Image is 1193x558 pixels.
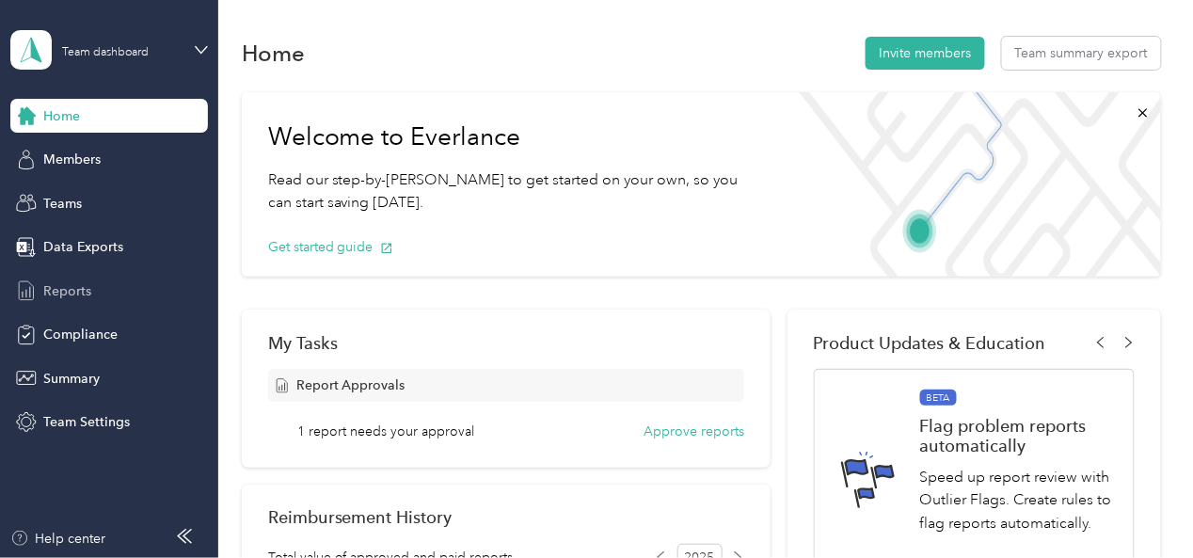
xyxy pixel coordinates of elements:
[268,237,393,257] button: Get started guide
[43,412,130,432] span: Team Settings
[43,325,118,344] span: Compliance
[785,92,1160,277] img: Welcome to everlance
[268,168,758,215] p: Read our step-by-[PERSON_NAME] to get started on your own, so you can start saving [DATE].
[814,333,1046,353] span: Product Updates & Education
[43,237,123,257] span: Data Exports
[296,375,406,395] span: Report Approvals
[43,150,101,169] span: Members
[920,466,1127,535] p: Speed up report review with Outlier Flags. Create rules to flag reports automatically.
[920,416,1127,455] h1: Flag problem reports automatically
[43,369,100,389] span: Summary
[268,507,453,527] h2: Reimbursement History
[644,422,744,441] button: Approve reports
[43,194,82,214] span: Teams
[268,122,758,152] h1: Welcome to Everlance
[1088,453,1193,558] iframe: Everlance-gr Chat Button Frame
[43,281,91,301] span: Reports
[43,106,80,126] span: Home
[1002,37,1161,70] button: Team summary export
[866,37,985,70] button: Invite members
[62,47,149,58] div: Team dashboard
[268,333,745,353] div: My Tasks
[10,529,106,549] button: Help center
[242,43,305,63] h1: Home
[297,422,474,441] span: 1 report needs your approval
[920,390,957,407] span: BETA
